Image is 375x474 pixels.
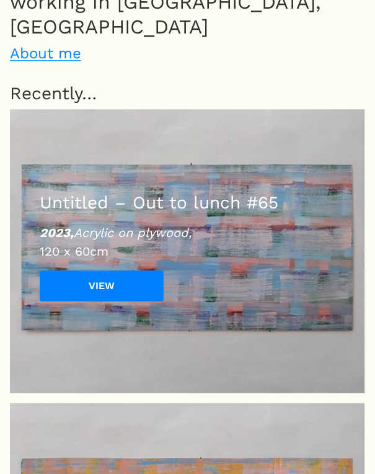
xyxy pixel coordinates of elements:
em: Acrylic on plywood, [40,225,192,240]
a: About me [10,45,81,62]
h2: Recently… [10,83,365,104]
p: 120 x 60cm [40,223,335,261]
a: View [40,271,164,302]
strong: 2023, [40,225,74,240]
h2: Untitled – Out to lunch #65 [10,192,365,223]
